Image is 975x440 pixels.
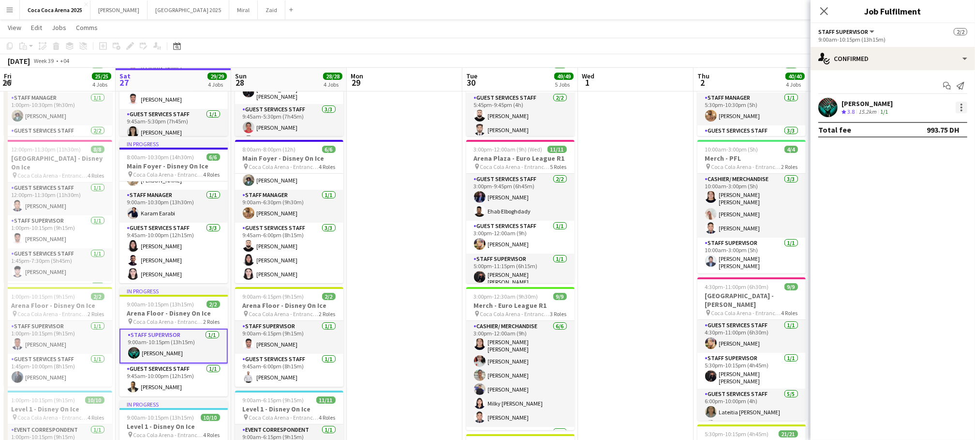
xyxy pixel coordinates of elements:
[204,431,220,439] span: 4 Roles
[8,23,21,32] span: View
[697,92,806,125] app-card-role: Staff Manager1/15:30pm-10:30pm (5h)[PERSON_NAME]
[119,76,228,109] app-card-role: Staff Supervisor1/19:00am-10:15pm (13h15m)[PERSON_NAME]
[954,28,967,35] span: 2/2
[857,108,878,116] div: 15.2km
[48,21,70,34] a: Jobs
[235,354,343,387] app-card-role: Guest Services Staff1/19:45am-6:00pm (8h15m)[PERSON_NAME]
[319,414,336,421] span: 4 Roles
[207,301,220,308] span: 2/2
[207,153,220,161] span: 6/6
[697,277,806,421] app-job-card: 4:30pm-11:00pm (6h30m)9/9[GEOGRAPHIC_DATA] - [PERSON_NAME] Coca Cola Arena - Entrance F4 RolesGue...
[697,125,806,186] app-card-role: Guest Services Staff3/36:00pm-10:00pm (4h)
[697,353,806,389] app-card-role: Staff Supervisor1/15:30pm-10:15pm (4h45m)[PERSON_NAME] [PERSON_NAME]
[243,293,304,300] span: 9:00am-6:15pm (9h15m)
[697,291,806,309] h3: [GEOGRAPHIC_DATA] - [PERSON_NAME]
[119,364,228,396] app-card-role: Guest Services Staff1/19:45am-10:00pm (12h15m)[PERSON_NAME]
[235,104,343,165] app-card-role: Guest Services Staff3/39:45am-5:30pm (7h45m)[PERSON_NAME]
[235,72,247,80] span: Sun
[818,36,967,43] div: 9:00am-10:15pm (13h15m)
[201,414,220,421] span: 10/10
[235,140,343,283] app-job-card: 8:00am-8:00pm (12h)6/6Main Foyer - Disney On Ice Coca Cola Arena - Entrance F4 Roles[PERSON_NAME]...
[4,405,112,413] h3: Level 1 - Disney On Ice
[119,72,131,80] span: Sat
[466,221,575,254] app-card-role: Guest Services Staff1/13:00pm-12:00am (9h)[PERSON_NAME]
[466,140,575,283] div: 3:00pm-12:00am (9h) (Wed)11/11Arena Plaza - Euro League R1 Coca Cola Arena - Entrance F5 RolesGue...
[133,431,204,439] span: Coca Cola Arena - Entrance F
[4,140,112,283] app-job-card: 12:00pm-11:30pm (11h30m)8/8[GEOGRAPHIC_DATA] - Disney On Ice Coca Cola Arena - Entrance F4 RolesG...
[208,81,226,88] div: 4 Jobs
[779,430,798,438] span: 21/21
[4,21,25,34] a: View
[119,140,228,283] app-job-card: In progress8:00am-10:30pm (14h30m)6/6Main Foyer - Disney On Ice Coca Cola Arena - Entrance F4 Rol...
[705,146,758,153] span: 10:00am-3:00pm (5h)
[133,318,204,325] span: Coca Cola Arena - Entrance F
[118,77,131,88] span: 27
[466,287,575,430] app-job-card: 3:00pm-12:30am (9h30m) (Wed)9/9Merch - Euro League R1 Coca Cola Arena - Entrance F3 RolesCashier/...
[249,163,319,170] span: Coca Cola Arena - Entrance F
[697,140,806,273] div: 10:00am-3:00pm (5h)4/4Merch - PFL Coca Cola Arena - Entrance F2 RolesCashier/ Merchandise3/310:00...
[782,309,798,317] span: 4 Roles
[818,28,868,35] span: Staff Supervisor
[324,81,342,88] div: 4 Jobs
[249,310,319,318] span: Coca Cola Arena - Entrance F
[4,287,112,387] app-job-card: 1:00pm-10:15pm (9h15m)2/2Arena Floor - Disney On Ice Coca Cola Arena - Entrance F2 RolesStaff Sup...
[4,215,112,248] app-card-role: Staff Supervisor1/11:00pm-10:15pm (9h15m)[PERSON_NAME]
[474,146,543,153] span: 3:00pm-12:00am (9h) (Wed)
[4,72,12,80] span: Fri
[207,73,227,80] span: 29/29
[786,81,804,88] div: 4 Jobs
[697,238,806,273] app-card-role: Staff Supervisor1/110:00am-3:00pm (5h)[PERSON_NAME] [PERSON_NAME]
[553,293,567,300] span: 9/9
[91,293,104,300] span: 2/2
[480,163,550,170] span: Coca Cola Arena - Entrance F
[466,254,575,289] app-card-role: Staff Supervisor1/15:00pm-11:15pm (6h15m)[PERSON_NAME] [PERSON_NAME]
[235,287,343,387] div: 9:00am-6:15pm (9h15m)2/2Arena Floor - Disney On Ice Coca Cola Arena - Entrance F2 RolesStaff Supe...
[785,73,805,80] span: 40/40
[697,174,806,238] app-card-role: Cashier/ Merchandise3/310:00am-3:00pm (5h)[PERSON_NAME] [PERSON_NAME][PERSON_NAME][PERSON_NAME]
[4,248,112,281] app-card-role: Guest Services Staff1/11:45pm-7:30pm (5h45m)[PERSON_NAME]
[12,396,75,404] span: 1:00pm-10:15pm (9h15m)
[243,396,304,404] span: 9:00am-6:15pm (9h15m)
[466,174,575,221] app-card-role: Guest Services Staff2/23:00pm-9:45pm (6h45m)[PERSON_NAME]Ehab Elboghdady
[27,21,46,34] a: Edit
[92,73,111,80] span: 25/25
[235,301,343,310] h3: Arena Floor - Disney On Ice
[127,153,194,161] span: 8:00am-10:30pm (14h30m)
[465,77,477,88] span: 30
[697,320,806,353] app-card-role: Guest Services Staff1/14:30pm-11:00pm (6h30m)[PERSON_NAME]
[119,190,228,223] app-card-role: Staff Manager1/19:00am-10:30pm (13h30m)Karam Earabi
[249,414,319,421] span: Coca Cola Arena - Entrance F
[91,146,104,153] span: 8/8
[88,310,104,318] span: 2 Roles
[204,171,220,178] span: 4 Roles
[119,400,228,408] div: In progress
[119,109,228,142] app-card-role: Guest Services Staff1/19:45am-5:30pm (7h45m)[PERSON_NAME]
[696,77,709,88] span: 2
[243,146,296,153] span: 8:00am-8:00pm (12h)
[466,92,575,139] app-card-role: Guest Services Staff2/25:45pm-9:45pm (4h)[PERSON_NAME][PERSON_NAME]
[811,47,975,70] div: Confirmed
[119,329,228,364] app-card-role: Staff Supervisor1/19:00am-10:15pm (13h15m)[PERSON_NAME]
[466,301,575,310] h3: Merch - Euro League R1
[466,72,477,80] span: Tue
[119,287,228,396] div: In progress9:00am-10:15pm (13h15m)2/2Arena Floor - Disney On Ice Coca Cola Arena - Entrance F2 Ro...
[349,77,363,88] span: 29
[119,140,228,148] div: In progress
[466,321,575,427] app-card-role: Cashier/ Merchandise6/63:00pm-12:00am (9h)[PERSON_NAME] [PERSON_NAME][PERSON_NAME][PERSON_NAME][P...
[12,293,75,300] span: 1:00pm-10:15pm (9h15m)
[705,283,769,290] span: 4:30pm-11:00pm (6h30m)
[90,0,148,19] button: [PERSON_NAME]
[842,99,893,108] div: [PERSON_NAME]
[4,354,112,387] app-card-role: Guest Services Staff1/11:45pm-10:00pm (8h15m)[PERSON_NAME]
[119,287,228,295] div: In progress
[782,163,798,170] span: 2 Roles
[711,309,782,317] span: Coca Cola Arena - Entrance F
[31,23,42,32] span: Edit
[18,414,88,421] span: Coca Cola Arena - Entrance F
[4,281,112,373] app-card-role: Guest Services Staff5/5
[229,0,258,19] button: Miral
[119,162,228,170] h3: Main Foyer - Disney On Ice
